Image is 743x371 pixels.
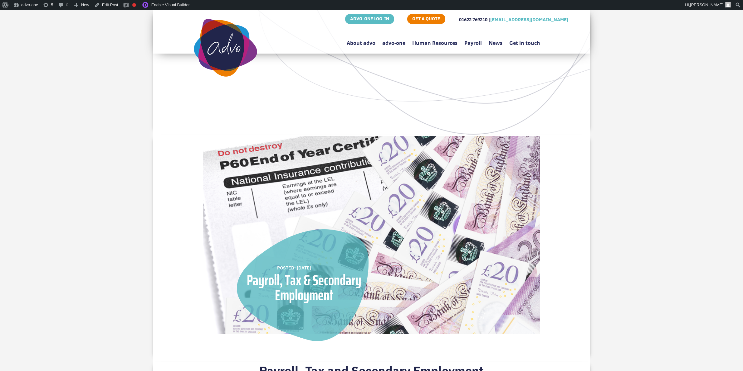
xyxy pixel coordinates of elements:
a: Payroll [464,25,482,55]
a: Get in touch [509,25,540,55]
a: Human Resources [412,25,457,55]
a: advo-one [382,25,405,55]
a: About advo [347,25,375,55]
img: overlay-shape [237,229,369,341]
a: ADVO-ONE LOG-IN [345,14,394,24]
span: 01622 769210 | [459,17,490,22]
img: Second Job Tax Header [203,136,540,334]
a: News [489,25,502,55]
div: Payroll, Tax & Secondary Employment [237,273,372,303]
a: [EMAIL_ADDRESS][DOMAIN_NAME] [490,17,568,22]
a: GET A QUOTE [407,14,445,24]
div: Focus keyphrase not set [132,3,136,7]
span: [PERSON_NAME] [690,2,723,7]
div: POSTED: [DATE] [277,264,361,271]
